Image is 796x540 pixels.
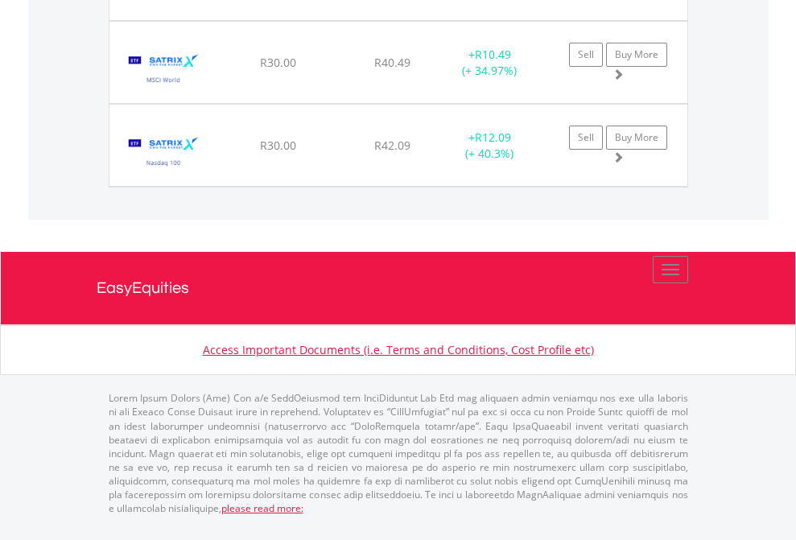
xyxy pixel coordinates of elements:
span: R10.49 [475,47,511,62]
span: R42.09 [374,138,410,153]
a: Access Important Documents (i.e. Terms and Conditions, Cost Profile etc) [203,342,594,357]
div: + (+ 34.97%) [439,47,540,79]
a: Sell [569,43,603,67]
span: R12.09 [475,130,511,145]
img: EQU.ZA.STXNDQ.png [118,125,210,182]
span: R30.00 [260,138,296,153]
span: R40.49 [374,55,410,70]
a: Sell [569,126,603,150]
a: EasyEquities [97,252,700,324]
a: Buy More [606,126,667,150]
a: please read more: [221,501,303,515]
p: Lorem Ipsum Dolors (Ame) Con a/e SeddOeiusmod tem InciDiduntut Lab Etd mag aliquaen admin veniamq... [109,391,688,515]
img: EQU.ZA.STXWDM.png [118,42,210,99]
span: R30.00 [260,55,296,70]
div: + (+ 40.3%) [439,130,540,162]
a: Buy More [606,43,667,67]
